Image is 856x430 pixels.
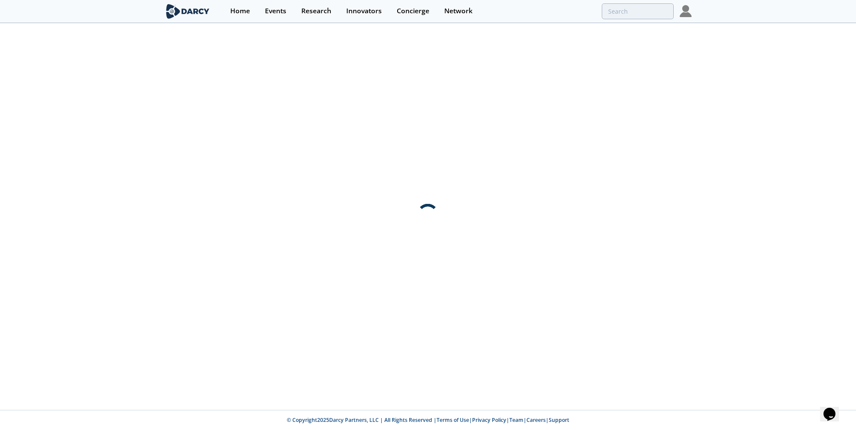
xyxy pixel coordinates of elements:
input: Advanced Search [602,3,674,19]
a: Privacy Policy [472,416,506,424]
div: Research [301,8,331,15]
div: Innovators [346,8,382,15]
p: © Copyright 2025 Darcy Partners, LLC | All Rights Reserved | | | | | [111,416,745,424]
a: Team [509,416,523,424]
img: Profile [680,5,692,17]
iframe: chat widget [820,396,847,421]
a: Careers [526,416,546,424]
div: Home [230,8,250,15]
a: Terms of Use [437,416,469,424]
div: Network [444,8,473,15]
div: Concierge [397,8,429,15]
img: logo-wide.svg [164,4,211,19]
a: Support [549,416,569,424]
div: Events [265,8,286,15]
